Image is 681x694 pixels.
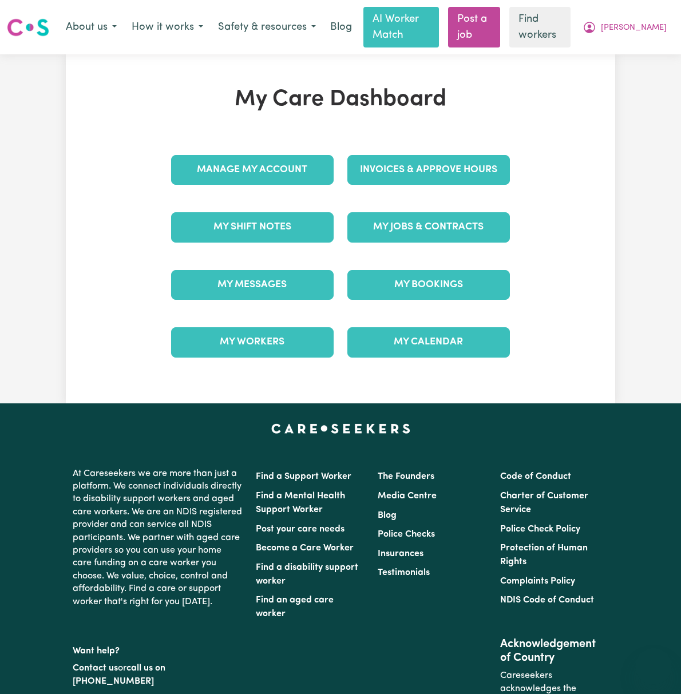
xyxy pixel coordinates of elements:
[171,155,334,185] a: Manage My Account
[378,568,430,577] a: Testimonials
[378,472,434,481] a: The Founders
[124,15,211,39] button: How it works
[347,155,510,185] a: Invoices & Approve Hours
[256,472,351,481] a: Find a Support Worker
[256,563,358,586] a: Find a disability support worker
[500,472,571,481] a: Code of Conduct
[58,15,124,39] button: About us
[378,549,423,558] a: Insurances
[575,15,674,39] button: My Account
[73,640,242,657] p: Want help?
[363,7,439,47] a: AI Worker Match
[378,491,437,501] a: Media Centre
[448,7,500,47] a: Post a job
[323,15,359,40] a: Blog
[73,664,118,673] a: Contact us
[347,327,510,357] a: My Calendar
[509,7,571,47] a: Find workers
[7,17,49,38] img: Careseekers logo
[500,544,588,566] a: Protection of Human Rights
[73,664,165,685] a: call us on [PHONE_NUMBER]
[500,491,588,514] a: Charter of Customer Service
[271,424,410,433] a: Careseekers home page
[500,525,580,534] a: Police Check Policy
[500,637,608,665] h2: Acknowledgement of Country
[73,463,242,613] p: At Careseekers we are more than just a platform. We connect individuals directly to disability su...
[171,327,334,357] a: My Workers
[211,15,323,39] button: Safety & resources
[378,511,397,520] a: Blog
[171,212,334,242] a: My Shift Notes
[171,270,334,300] a: My Messages
[500,596,594,605] a: NDIS Code of Conduct
[73,657,242,692] p: or
[635,648,672,685] iframe: Button to launch messaging window
[500,577,575,586] a: Complaints Policy
[164,86,517,114] h1: My Care Dashboard
[256,596,334,618] a: Find an aged care worker
[256,491,345,514] a: Find a Mental Health Support Worker
[347,212,510,242] a: My Jobs & Contracts
[601,22,667,34] span: [PERSON_NAME]
[7,14,49,41] a: Careseekers logo
[378,530,435,539] a: Police Checks
[347,270,510,300] a: My Bookings
[256,544,354,553] a: Become a Care Worker
[256,525,345,534] a: Post your care needs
